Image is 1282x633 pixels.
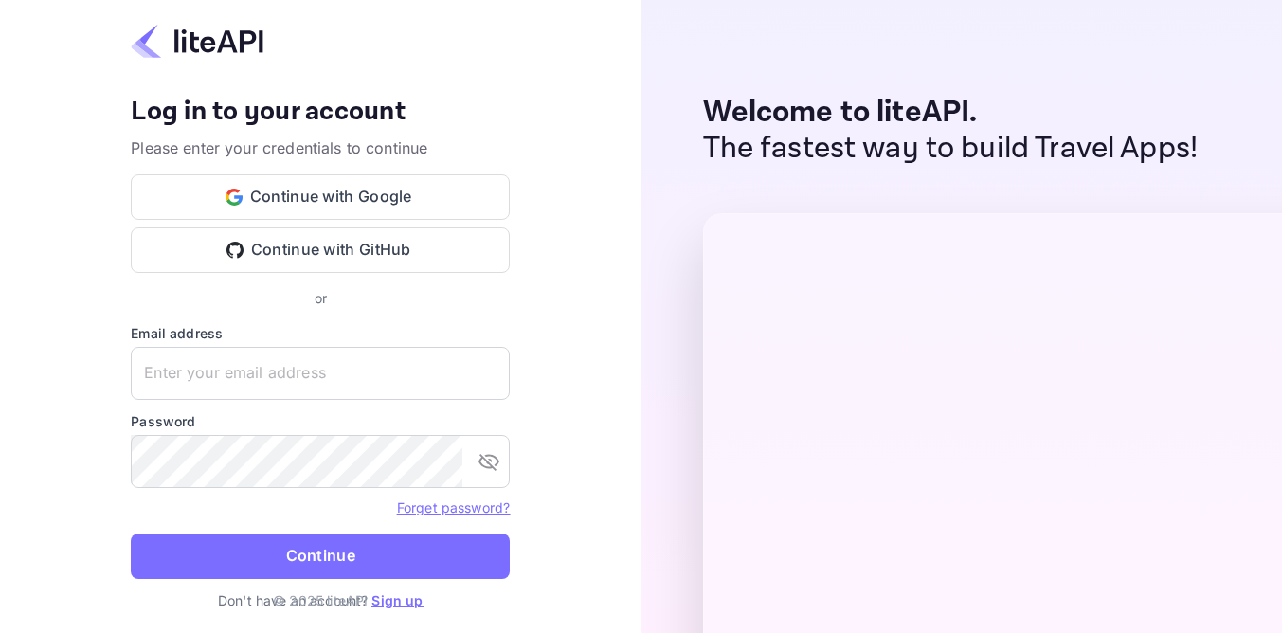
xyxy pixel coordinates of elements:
[315,288,327,308] p: or
[703,95,1199,131] p: Welcome to liteAPI.
[470,443,508,480] button: toggle password visibility
[131,323,510,343] label: Email address
[131,590,510,610] p: Don't have an account?
[371,592,423,608] a: Sign up
[131,174,510,220] button: Continue with Google
[131,227,510,273] button: Continue with GitHub
[131,96,510,129] h4: Log in to your account
[397,499,510,515] a: Forget password?
[131,136,510,159] p: Please enter your credentials to continue
[703,131,1199,167] p: The fastest way to build Travel Apps!
[273,590,368,610] p: © 2025 liteAPI
[131,411,510,431] label: Password
[131,534,510,579] button: Continue
[397,497,510,516] a: Forget password?
[131,347,510,400] input: Enter your email address
[131,23,263,60] img: liteapi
